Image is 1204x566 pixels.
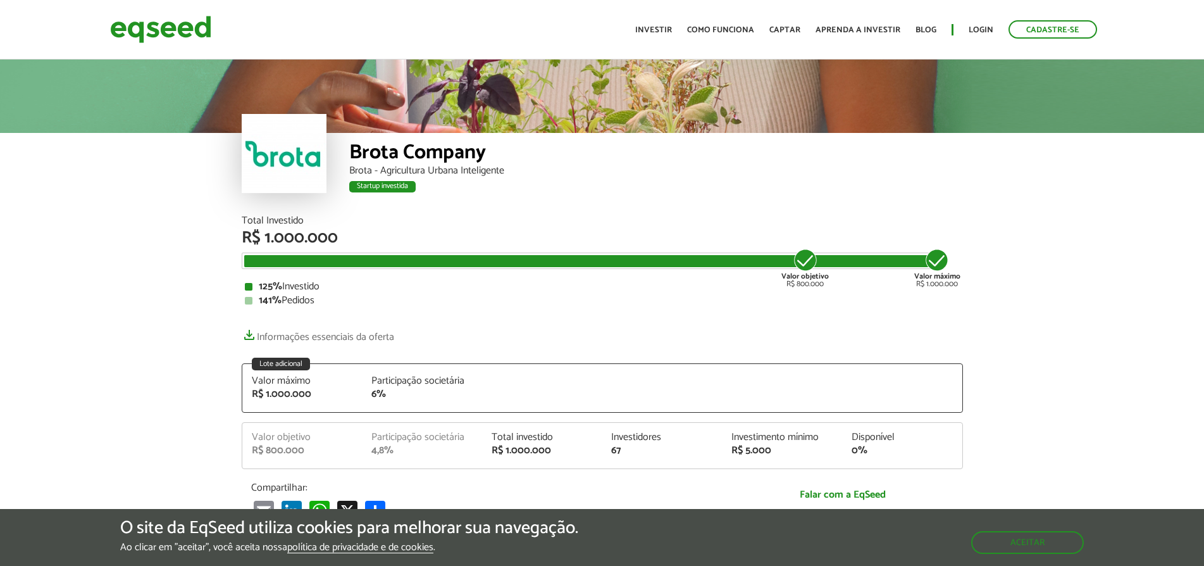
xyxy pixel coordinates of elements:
div: Valor máximo [252,376,353,386]
a: Email [251,500,276,521]
img: EqSeed [110,13,211,46]
div: 0% [852,446,953,456]
a: Informações essenciais da oferta [242,325,394,343]
a: Login [969,26,993,34]
div: Participação societária [371,432,473,443]
div: R$ 800.000 [781,248,829,288]
div: Disponível [852,432,953,443]
div: Pedidos [245,296,960,306]
p: Ao clicar em "aceitar", você aceita nossa . [120,541,578,553]
p: Compartilhar: [251,482,713,494]
div: 4,8% [371,446,473,456]
div: Investidores [611,432,712,443]
div: R$ 1.000.000 [914,248,960,288]
button: Aceitar [971,531,1084,554]
div: R$ 5.000 [731,446,833,456]
div: R$ 1.000.000 [252,389,353,399]
a: LinkedIn [279,500,304,521]
strong: Valor objetivo [781,270,829,282]
a: Falar com a EqSeed [732,482,953,508]
div: Brota Company [349,142,963,166]
a: Como funciona [687,26,754,34]
strong: 141% [259,292,282,309]
a: Cadastre-se [1009,20,1097,39]
div: Participação societária [371,376,473,386]
div: 6% [371,389,473,399]
div: R$ 1.000.000 [492,446,593,456]
a: Blog [915,26,936,34]
a: política de privacidade e de cookies [287,543,433,553]
div: Brota - Agricultura Urbana Inteligente [349,166,963,176]
strong: Valor máximo [914,270,960,282]
a: Captar [769,26,800,34]
a: X [335,500,360,521]
div: Investido [245,282,960,292]
div: R$ 800.000 [252,446,353,456]
a: Compartilhar [363,500,388,521]
div: Total investido [492,432,593,443]
strong: 125% [259,278,282,295]
a: WhatsApp [307,500,332,521]
a: Investir [635,26,672,34]
div: Startup investida [349,181,416,192]
h5: O site da EqSeed utiliza cookies para melhorar sua navegação. [120,519,578,538]
div: Total Investido [242,216,963,226]
div: Valor objetivo [252,432,353,443]
div: Investimento mínimo [731,432,833,443]
a: Aprenda a investir [816,26,900,34]
div: 67 [611,446,712,456]
div: R$ 1.000.000 [242,230,963,246]
div: Lote adicional [252,358,310,370]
